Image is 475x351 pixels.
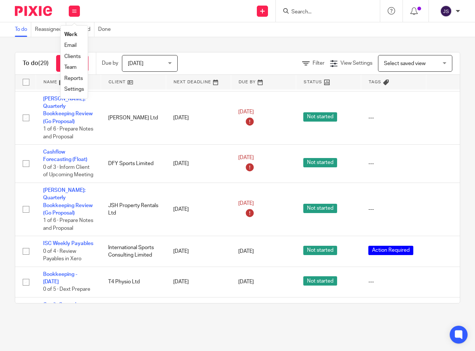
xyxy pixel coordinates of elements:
td: [DATE] [166,91,231,144]
td: International Sports Consulting Limited [101,297,166,343]
a: Bookkeeping - [DATE] [43,272,77,284]
div: --- [368,160,419,167]
a: [PERSON_NAME]: Quarterly Bookkeeping Review (Go Proposal) [43,96,93,124]
a: ISC Weekly Payables [43,241,93,246]
span: Not started [303,246,337,255]
p: Due by [102,59,118,67]
span: Tags [369,80,381,84]
div: --- [368,206,419,213]
a: Snoozed [70,22,94,37]
span: Not started [303,112,337,122]
td: DFY Sports Limited [101,145,166,183]
span: View Settings [340,61,372,66]
span: [DATE] [238,201,254,206]
a: Reports [64,76,83,81]
span: [DATE] [238,279,254,284]
span: 1 of 6 · Prepare Notes and Proposal [43,126,93,139]
td: [DATE] [166,267,231,297]
span: Not started [303,276,337,286]
td: T4 Physio Ltd [101,267,166,297]
td: JSH Property Rentals Ltd [101,183,166,236]
span: (29) [38,60,49,66]
a: [PERSON_NAME]: Quarterly Bookkeeping Review (Go Proposal) [43,188,93,216]
a: Work [64,32,77,37]
a: Settings [64,87,84,92]
td: International Sports Consulting Limited [101,236,166,267]
div: --- [368,278,419,286]
a: Clients [64,54,81,59]
span: 0 of 4 · Review Payables in Xero [43,249,81,262]
a: Email [64,43,77,48]
span: Select saved view [384,61,426,66]
td: [DATE] [166,236,231,267]
td: [DATE] [166,145,231,183]
span: [DATE] [238,249,254,254]
a: Done [98,22,114,37]
span: [DATE] [128,61,143,66]
span: Action Required [368,246,413,255]
span: Filter [313,61,324,66]
span: 1 of 6 · Prepare Notes and Proposal [43,218,93,231]
img: svg%3E [440,5,452,17]
a: To do [15,22,31,37]
input: Search [291,9,358,16]
span: Not started [303,158,337,167]
span: 0 of 3 · Inform Client of Upcoming Meeting [43,165,93,178]
a: Cashflow Forecasting (Float) [43,149,87,162]
span: Not started [303,204,337,213]
a: Credit Control Weekly [43,302,76,315]
a: Reassigned [35,22,66,37]
a: Team [64,65,77,70]
h1: To do [23,59,49,67]
a: + Add task [56,55,88,72]
td: [PERSON_NAME] Ltd [101,91,166,144]
img: Pixie [15,6,52,16]
div: --- [368,114,419,122]
span: 0 of 5 · Dext Prepare [43,287,90,292]
span: [DATE] [238,109,254,115]
td: [DATE] [166,183,231,236]
td: [DATE] [166,297,231,343]
span: [DATE] [238,155,254,160]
